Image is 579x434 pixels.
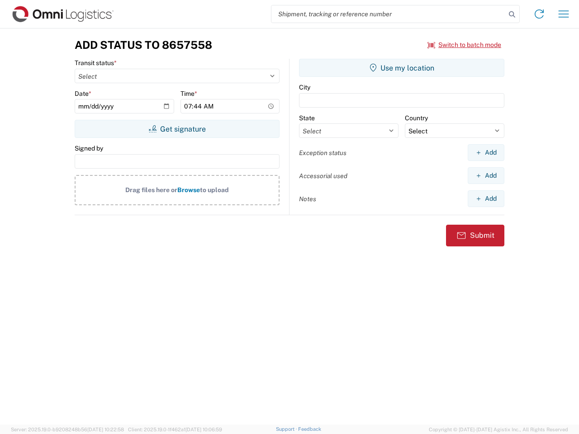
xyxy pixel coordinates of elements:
[299,83,310,91] label: City
[177,186,200,193] span: Browse
[180,90,197,98] label: Time
[429,425,568,434] span: Copyright © [DATE]-[DATE] Agistix Inc., All Rights Reserved
[200,186,229,193] span: to upload
[299,172,347,180] label: Accessorial used
[446,225,504,246] button: Submit
[75,120,280,138] button: Get signature
[299,114,315,122] label: State
[125,186,177,193] span: Drag files here or
[75,90,91,98] label: Date
[75,38,212,52] h3: Add Status to 8657558
[271,5,506,23] input: Shipment, tracking or reference number
[468,144,504,161] button: Add
[468,190,504,207] button: Add
[299,59,504,77] button: Use my location
[276,426,299,432] a: Support
[299,195,316,203] label: Notes
[299,149,346,157] label: Exception status
[185,427,222,432] span: [DATE] 10:06:59
[11,427,124,432] span: Server: 2025.19.0-b9208248b56
[75,144,103,152] label: Signed by
[468,167,504,184] button: Add
[427,38,501,52] button: Switch to batch mode
[405,114,428,122] label: Country
[298,426,321,432] a: Feedback
[128,427,222,432] span: Client: 2025.19.0-1f462a1
[87,427,124,432] span: [DATE] 10:22:58
[75,59,117,67] label: Transit status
